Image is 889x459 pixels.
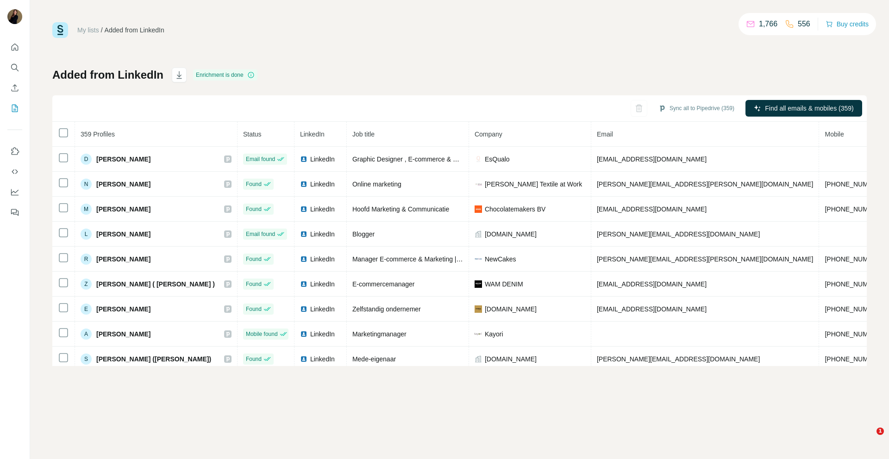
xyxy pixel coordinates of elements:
button: Find all emails & mobiles (359) [745,100,862,117]
button: Search [7,59,22,76]
div: M [81,204,92,215]
span: Kayori [485,329,503,339]
div: E [81,304,92,315]
span: [PHONE_NUMBER] [825,255,883,263]
span: Status [243,130,262,138]
span: [PERSON_NAME] ([PERSON_NAME]) [96,354,211,364]
img: company-logo [475,180,482,188]
img: LinkedIn logo [300,180,307,188]
span: Blogger [352,230,375,238]
div: R [81,254,92,265]
span: Found [246,255,262,263]
span: Mede-eigenaar [352,355,396,363]
div: Enrichment is done [193,69,257,81]
img: Surfe Logo [52,22,68,38]
img: LinkedIn logo [300,205,307,213]
span: Hoofd Marketing & Communicatie [352,205,449,213]
span: Found [246,205,262,213]
span: [PHONE_NUMBER] [825,180,883,188]
button: Enrich CSV [7,80,22,96]
span: [PHONE_NUMBER] [825,330,883,338]
button: Buy credits [826,18,869,31]
span: Mobile [825,130,844,138]
span: [PERSON_NAME][EMAIL_ADDRESS][DOMAIN_NAME] [597,230,760,238]
span: [DOMAIN_NAME] [485,304,537,314]
p: 556 [798,19,810,30]
span: Company [475,130,502,138]
li: / [101,25,103,35]
span: [DOMAIN_NAME] [485,354,537,364]
h1: Added from LinkedIn [52,68,163,82]
span: [PERSON_NAME] [96,155,150,164]
span: Manager E-commerce & Marketing | CakeSupplies & Deleukstetaartenshop [352,255,569,263]
button: Dashboard [7,184,22,200]
span: [EMAIL_ADDRESS][DOMAIN_NAME] [597,205,707,213]
span: Online marketing [352,180,401,188]
button: Use Surfe on LinkedIn [7,143,22,160]
img: company-logo [475,305,482,313]
span: LinkedIn [310,155,335,164]
img: LinkedIn logo [300,355,307,363]
span: WAM DENIM [485,279,523,289]
span: [EMAIL_ADDRESS][DOMAIN_NAME] [597,280,707,288]
span: Found [246,280,262,288]
span: [PERSON_NAME][EMAIL_ADDRESS][PERSON_NAME][DOMAIN_NAME] [597,180,814,188]
span: EsQualo [485,155,510,164]
img: company-logo [475,330,482,338]
img: company-logo [475,280,482,288]
span: LinkedIn [310,354,335,364]
iframe: Intercom live chat [858,428,880,450]
img: Avatar [7,9,22,24]
span: 359 Profiles [81,130,115,138]
span: Find all emails & mobiles (359) [765,104,853,113]
button: Quick start [7,39,22,56]
span: Job title [352,130,375,138]
img: company-logo [475,205,482,213]
button: Sync all to Pipedrive (359) [652,101,741,115]
span: [DOMAIN_NAME] [485,229,537,239]
a: My lists [77,26,99,34]
span: [PERSON_NAME] ( [PERSON_NAME] ) [96,279,215,289]
span: [PERSON_NAME] [96,229,150,239]
span: Zelfstandig ondernemer [352,305,421,313]
div: N [81,179,92,190]
span: Email found [246,230,275,238]
span: [PERSON_NAME][EMAIL_ADDRESS][DOMAIN_NAME] [597,355,760,363]
img: LinkedIn logo [300,230,307,238]
span: E-commercemanager [352,280,415,288]
span: NewCakes [485,254,516,264]
span: [PERSON_NAME][EMAIL_ADDRESS][PERSON_NAME][DOMAIN_NAME] [597,255,814,263]
span: [EMAIL_ADDRESS][DOMAIN_NAME] [597,305,707,313]
span: Found [246,355,262,363]
img: LinkedIn logo [300,280,307,288]
div: S [81,354,92,365]
span: [PHONE_NUMBER] [825,355,883,363]
span: Found [246,305,262,313]
div: D [81,154,92,165]
img: LinkedIn logo [300,255,307,263]
img: LinkedIn logo [300,305,307,313]
span: 1 [876,428,884,435]
span: LinkedIn [310,329,335,339]
span: [PERSON_NAME] [96,329,150,339]
span: LinkedIn [310,279,335,289]
img: LinkedIn logo [300,330,307,338]
div: Added from LinkedIn [105,25,164,35]
span: Email [597,130,613,138]
span: [PERSON_NAME] [96,180,150,189]
div: Z [81,279,92,290]
span: [EMAIL_ADDRESS][DOMAIN_NAME] [597,155,707,163]
img: company-logo [475,155,482,163]
span: LinkedIn [310,205,335,214]
div: L [81,229,92,240]
span: [PERSON_NAME] [96,304,150,314]
img: company-logo [475,255,482,263]
span: LinkedIn [310,304,335,314]
span: [PHONE_NUMBER] [825,305,883,313]
span: LinkedIn [300,130,325,138]
span: LinkedIn [310,229,335,239]
button: Use Surfe API [7,163,22,180]
span: [PERSON_NAME] Textile at Work [485,180,582,189]
span: Chocolatemakers BV [485,205,546,214]
button: My lists [7,100,22,117]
